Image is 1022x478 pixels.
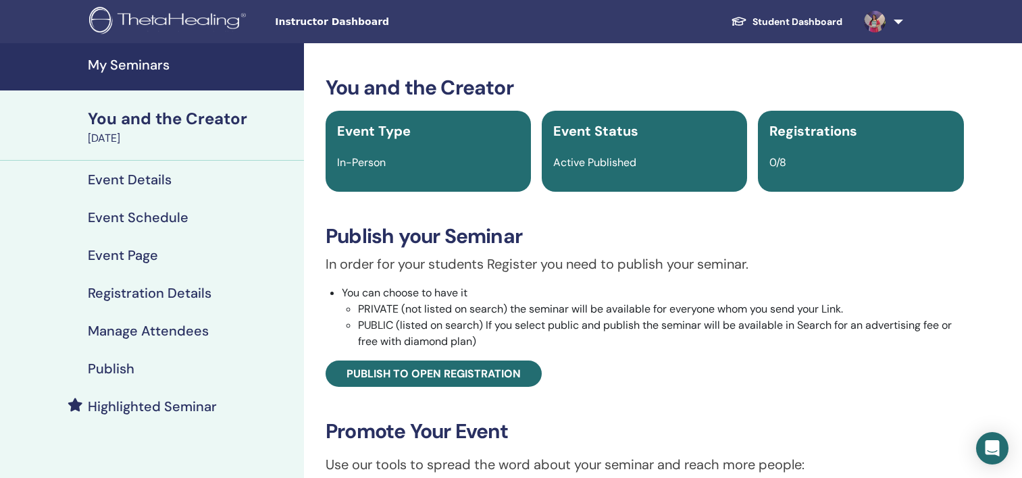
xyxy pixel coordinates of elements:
span: Event Type [337,122,411,140]
h4: Event Schedule [88,209,188,225]
span: Active Published [553,155,636,169]
span: 0/8 [769,155,786,169]
span: Registrations [769,122,857,140]
li: PUBLIC (listed on search) If you select public and publish the seminar will be available in Searc... [358,317,964,350]
p: Use our tools to spread the word about your seminar and reach more people: [326,454,964,475]
span: Publish to open registration [347,367,521,381]
h4: Highlighted Seminar [88,398,217,415]
span: Instructor Dashboard [275,15,478,29]
h3: Publish your Seminar [326,224,964,248]
div: You and the Creator [88,107,296,130]
a: Publish to open registration [326,361,542,387]
img: graduation-cap-white.svg [731,16,747,27]
p: In order for your students Register you need to publish your seminar. [326,254,964,274]
h4: Manage Attendees [88,323,209,339]
h4: My Seminars [88,57,296,73]
h4: Registration Details [88,285,211,301]
img: default.jpg [864,11,886,32]
div: [DATE] [88,130,296,147]
div: Open Intercom Messenger [976,432,1008,464]
li: You can choose to have it [342,285,964,350]
img: logo.png [89,7,251,37]
h4: Publish [88,361,134,377]
span: Event Status [553,122,638,140]
h4: Event Details [88,171,172,188]
li: PRIVATE (not listed on search) the seminar will be available for everyone whom you send your Link. [358,301,964,317]
a: Student Dashboard [720,9,853,34]
h3: Promote Your Event [326,419,964,444]
a: You and the Creator[DATE] [80,107,304,147]
h3: You and the Creator [326,76,964,100]
span: In-Person [337,155,386,169]
h4: Event Page [88,247,158,263]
